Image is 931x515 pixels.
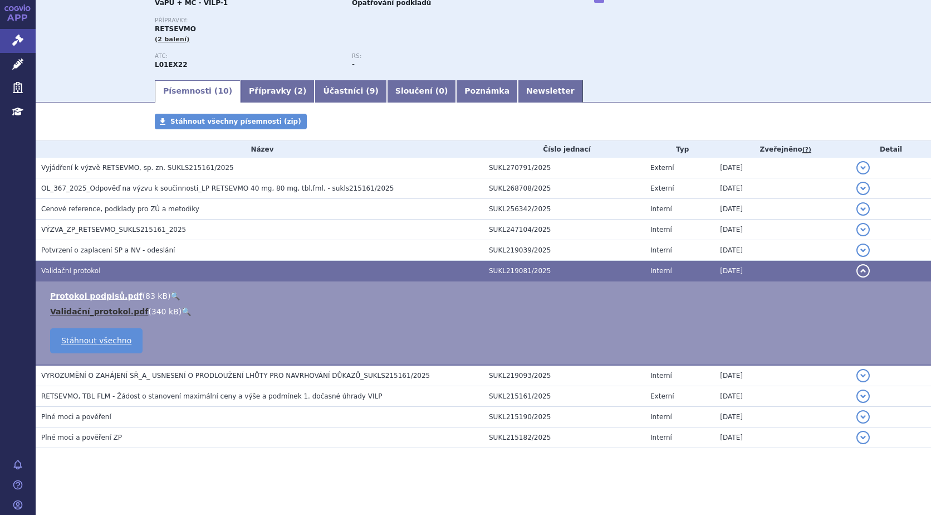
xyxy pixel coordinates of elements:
a: 🔍 [170,291,180,300]
span: Stáhnout všechny písemnosti (zip) [170,118,301,125]
span: Potvrzení o zaplacení SP a NV - odeslání [41,246,175,254]
p: RS: [352,53,538,60]
td: [DATE] [714,386,851,407]
td: SUKL219081/2025 [483,261,645,281]
td: [DATE] [714,365,851,386]
p: Přípravky: [155,17,549,24]
strong: - [352,61,355,69]
span: 9 [370,86,375,95]
td: [DATE] [714,199,851,220]
td: SUKL219093/2025 [483,365,645,386]
button: detail [856,202,870,216]
span: RETSEVMO [155,25,196,33]
p: ATC: [155,53,341,60]
span: Plné moci a pověření [41,413,111,421]
a: Sloučení (0) [387,80,456,103]
span: Plné moci a pověření ZP [41,434,122,441]
span: Interní [650,434,672,441]
td: [DATE] [714,220,851,240]
span: Interní [650,267,672,275]
li: ( ) [50,306,920,317]
td: [DATE] [714,158,851,178]
button: detail [856,223,870,236]
li: ( ) [50,290,920,302]
td: SUKL247104/2025 [483,220,645,240]
span: VÝZVA_ZP_RETSEVMO_SUKLS215161_2025 [41,226,186,234]
td: [DATE] [714,240,851,261]
span: Cenové reference, podklady pro ZÚ a metodiky [41,205,199,213]
a: 🔍 [182,307,191,316]
span: 83 kB [145,291,168,300]
td: SUKL215161/2025 [483,386,645,407]
span: Interní [650,372,672,380]
span: VYROZUMĚNÍ O ZAHÁJENÍ SŘ_A_ USNESENÍ O PRODLOUŽENÍ LHŮTY PRO NAVRHOVÁNÍ DŮKAZŮ_SUKLS215161/2025 [41,372,430,380]
td: SUKL219039/2025 [483,240,645,261]
span: 2 [297,86,303,95]
span: Validační protokol [41,267,101,275]
a: Přípravky (2) [241,80,315,103]
a: Stáhnout všechno [50,328,143,353]
td: [DATE] [714,178,851,199]
span: 10 [218,86,228,95]
button: detail [856,410,870,424]
button: detail [856,390,870,403]
span: OL_367_2025_Odpověď na výzvu k součinnosti_LP RETSEVMO 40 mg, 80 mg, tbl.fml. - sukls215161/2025 [41,184,394,192]
a: Validační_protokol.pdf [50,307,148,316]
span: RETSEVMO, TBL FLM - Žádost o stanovení maximální ceny a výše a podmínek 1. dočasné úhrady VILP [41,392,382,400]
a: Protokol podpisů.pdf [50,291,143,300]
button: detail [856,161,870,174]
a: Newsletter [518,80,583,103]
th: Číslo jednací [483,141,645,158]
span: Interní [650,413,672,421]
a: Poznámka [456,80,518,103]
span: Interní [650,246,672,254]
span: Vyjádření k výzvě RETSEVMO, sp. zn. SUKLS215161/2025 [41,164,234,172]
a: Písemnosti (10) [155,80,241,103]
span: 0 [439,86,444,95]
span: (2 balení) [155,36,190,43]
td: [DATE] [714,427,851,448]
span: Externí [650,392,674,400]
th: Typ [645,141,714,158]
span: Interní [650,205,672,213]
button: detail [856,244,870,257]
button: detail [856,182,870,195]
span: Externí [650,164,674,172]
th: Název [36,141,483,158]
th: Detail [851,141,931,158]
td: SUKL268708/2025 [483,178,645,199]
a: Účastníci (9) [315,80,386,103]
td: SUKL215182/2025 [483,427,645,448]
th: Zveřejněno [714,141,851,158]
td: SUKL256342/2025 [483,199,645,220]
span: Interní [650,226,672,234]
abbr: (?) [802,146,811,154]
td: [DATE] [714,407,851,427]
span: Externí [650,184,674,192]
button: detail [856,431,870,444]
button: detail [856,264,870,278]
button: detail [856,369,870,382]
a: Stáhnout všechny písemnosti (zip) [155,114,307,129]
td: SUKL270791/2025 [483,158,645,178]
span: 340 kB [151,307,179,316]
td: [DATE] [714,261,851,281]
strong: SELPERKATINIB [155,61,188,69]
td: SUKL215190/2025 [483,407,645,427]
